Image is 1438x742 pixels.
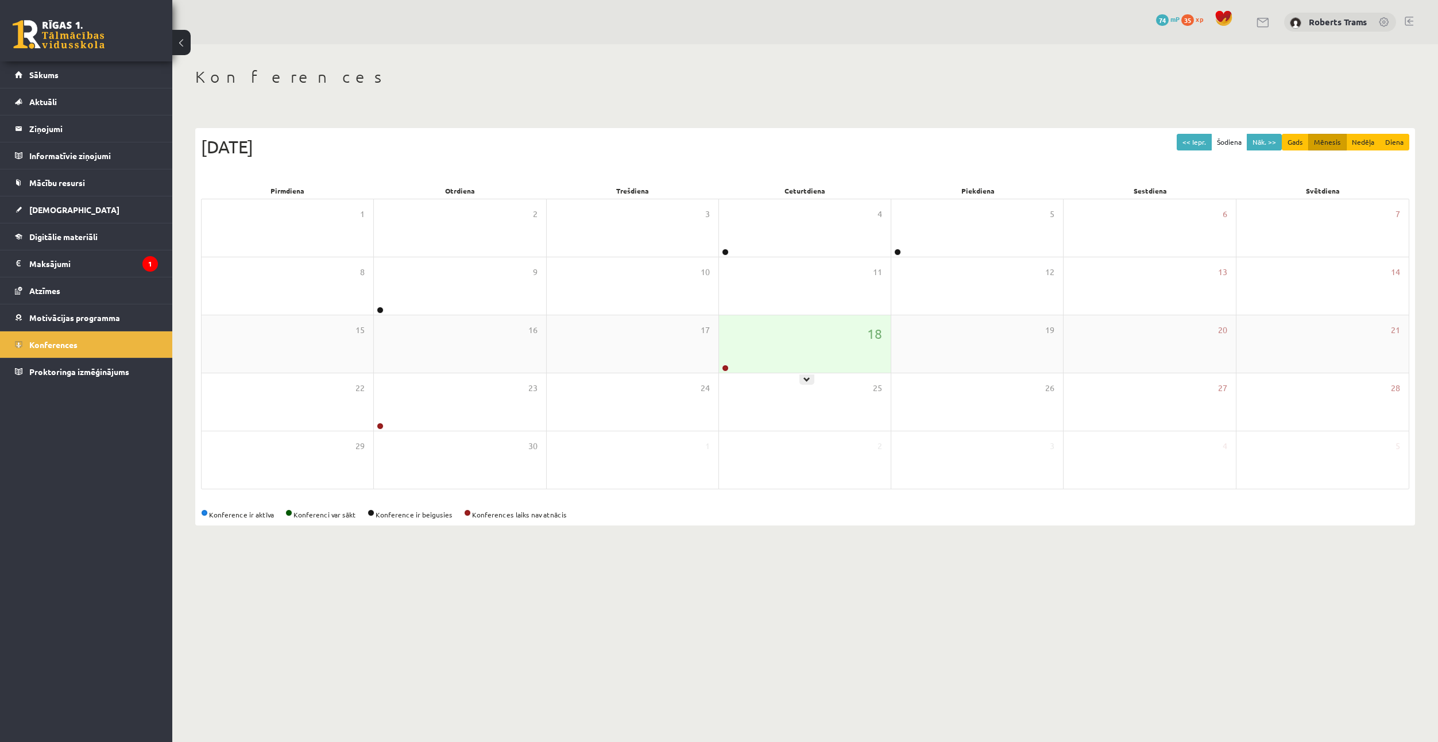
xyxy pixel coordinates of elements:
span: 8 [360,266,365,279]
span: Sākums [29,69,59,80]
span: 11 [873,266,882,279]
span: 26 [1045,382,1054,395]
a: Informatīvie ziņojumi [15,142,158,169]
span: 19 [1045,324,1054,337]
a: [DEMOGRAPHIC_DATA] [15,196,158,223]
span: Atzīmes [29,285,60,296]
span: 4 [878,208,882,221]
span: 24 [701,382,710,395]
a: Ziņojumi [15,115,158,142]
div: Otrdiena [374,183,547,199]
span: Konferences [29,339,78,350]
div: Piekdiena [891,183,1064,199]
span: 1 [705,440,710,453]
span: 17 [701,324,710,337]
span: 30 [528,440,538,453]
span: 29 [355,440,365,453]
span: 3 [705,208,710,221]
div: Trešdiena [546,183,719,199]
i: 1 [142,256,158,272]
a: 35 xp [1181,14,1209,24]
a: Atzīmes [15,277,158,304]
span: 5 [1050,208,1054,221]
span: 18 [867,324,882,343]
legend: Informatīvie ziņojumi [29,142,158,169]
span: 5 [1396,440,1400,453]
span: Proktoringa izmēģinājums [29,366,129,377]
span: Aktuāli [29,96,57,107]
span: 16 [528,324,538,337]
span: 15 [355,324,365,337]
a: 74 mP [1156,14,1180,24]
div: Svētdiena [1236,183,1409,199]
a: Mācību resursi [15,169,158,196]
div: [DATE] [201,134,1409,160]
a: Maksājumi1 [15,250,158,277]
span: Mācību resursi [29,177,85,188]
span: 9 [533,266,538,279]
span: 13 [1218,266,1227,279]
span: 7 [1396,208,1400,221]
span: 12 [1045,266,1054,279]
div: Konference ir aktīva Konferenci var sākt Konference ir beigusies Konferences laiks nav atnācis [201,509,1409,520]
span: 2 [533,208,538,221]
button: Šodiena [1211,134,1247,150]
legend: Ziņojumi [29,115,158,142]
button: Nāk. >> [1247,134,1282,150]
span: [DEMOGRAPHIC_DATA] [29,204,119,215]
span: Motivācijas programma [29,312,120,323]
a: Sākums [15,61,158,88]
span: 14 [1391,266,1400,279]
span: 10 [701,266,710,279]
span: 2 [878,440,882,453]
button: Gads [1282,134,1309,150]
span: 27 [1218,382,1227,395]
span: 4 [1223,440,1227,453]
span: 25 [873,382,882,395]
span: Digitālie materiāli [29,231,98,242]
span: 74 [1156,14,1169,26]
a: Rīgas 1. Tālmācības vidusskola [13,20,105,49]
span: 23 [528,382,538,395]
span: 35 [1181,14,1194,26]
a: Motivācijas programma [15,304,158,331]
a: Aktuāli [15,88,158,115]
div: Ceturtdiena [719,183,892,199]
span: 21 [1391,324,1400,337]
button: Nedēļa [1346,134,1380,150]
legend: Maksājumi [29,250,158,277]
a: Digitālie materiāli [15,223,158,250]
h1: Konferences [195,67,1415,87]
span: 3 [1050,440,1054,453]
div: Pirmdiena [201,183,374,199]
span: 22 [355,382,365,395]
a: Proktoringa izmēģinājums [15,358,158,385]
span: 6 [1223,208,1227,221]
img: Roberts Trams [1290,17,1301,29]
button: << Iepr. [1177,134,1212,150]
span: 28 [1391,382,1400,395]
span: 1 [360,208,365,221]
span: xp [1196,14,1203,24]
span: 20 [1218,324,1227,337]
a: Konferences [15,331,158,358]
span: mP [1170,14,1180,24]
button: Mēnesis [1308,134,1347,150]
div: Sestdiena [1064,183,1237,199]
a: Roberts Trams [1309,16,1367,28]
button: Diena [1379,134,1409,150]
